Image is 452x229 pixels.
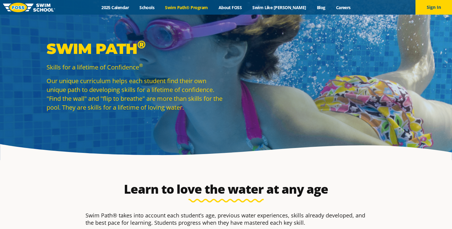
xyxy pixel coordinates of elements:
p: Swim Path® takes into account each student’s age, previous water experiences, skills already deve... [86,212,367,226]
p: Our unique curriculum helps each student find their own unique path to developing skills for a li... [47,76,223,112]
a: Swim Like [PERSON_NAME] [247,5,312,10]
h2: Learn to love the water at any age [82,182,370,196]
a: Swim Path® Program [160,5,213,10]
a: Schools [134,5,160,10]
p: Skills for a lifetime of Confidence [47,63,223,72]
a: Careers [331,5,356,10]
a: About FOSS [213,5,247,10]
a: 2025 Calendar [96,5,134,10]
sup: ® [139,62,143,68]
sup: ® [137,38,145,51]
a: Blog [311,5,331,10]
p: Swim Path [47,40,223,58]
img: FOSS Swim School Logo [3,3,55,12]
